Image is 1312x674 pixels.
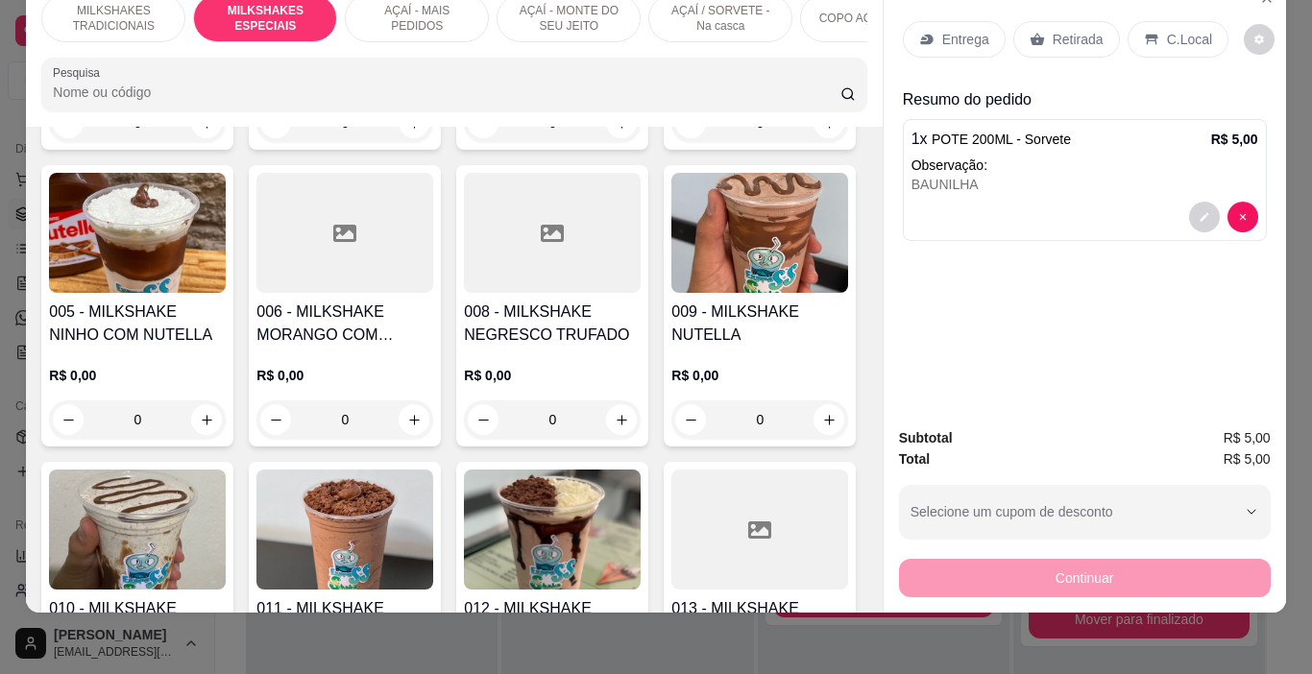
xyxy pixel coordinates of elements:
[1167,30,1212,49] p: C.Local
[53,83,840,102] input: Pesquisa
[942,30,989,49] p: Entrega
[464,469,641,590] img: product-image
[1053,30,1104,49] p: Retirada
[1224,427,1271,448] span: R$ 5,00
[256,469,433,590] img: product-image
[671,173,848,293] img: product-image
[1189,202,1220,232] button: decrease-product-quantity
[911,128,1071,151] p: 1 x
[903,88,1267,111] p: Resumo do pedido
[911,175,1258,194] div: BAUNILHA
[819,11,926,26] p: COPO AÇAÍ - PURO
[256,597,433,643] h4: 011 - MILKSHAKE OVOMALTINE COM NUTELLA
[464,301,641,347] h4: 008 - MILKSHAKE NEGRESCO TRUFADO
[49,173,226,293] img: product-image
[49,469,226,590] img: product-image
[1224,448,1271,469] span: R$ 5,00
[49,301,226,347] h4: 005 - MILKSHAKE NINHO COM NUTELLA
[53,64,107,81] label: Pesquisa
[665,3,776,34] p: AÇAÍ / SORVETE - Na casca
[49,597,226,643] h4: 010 - MILKSHAKE OURO BRANCO COM NUTELLA
[256,301,433,347] h4: 006 - MILKSHAKE MORANGO COM NUTELLA
[1211,130,1258,149] p: R$ 5,00
[58,3,169,34] p: MILKSHAKES TRADICIONAIS
[464,597,641,643] h4: 012 - MILKSHAKE OVONINHO
[671,597,848,643] h4: 013 - MILKSHAKE TORTA DOCE DE LEITE
[209,3,321,34] p: MILKSHAKES ESPECIAIS
[899,485,1271,539] button: Selecione um cupom de desconto
[1227,202,1258,232] button: decrease-product-quantity
[256,366,433,385] p: R$ 0,00
[49,366,226,385] p: R$ 0,00
[671,366,848,385] p: R$ 0,00
[911,156,1258,175] p: Observação:
[899,430,953,445] strong: Subtotal
[464,366,641,385] p: R$ 0,00
[899,451,930,467] strong: Total
[361,3,473,34] p: AÇAÍ - MAIS PEDIDOS
[1244,24,1275,55] button: decrease-product-quantity
[671,301,848,347] h4: 009 - MILKSHAKE NUTELLA
[932,132,1071,147] span: POTE 200ML - Sorvete
[513,3,624,34] p: AÇAÍ - MONTE DO SEU JEITO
